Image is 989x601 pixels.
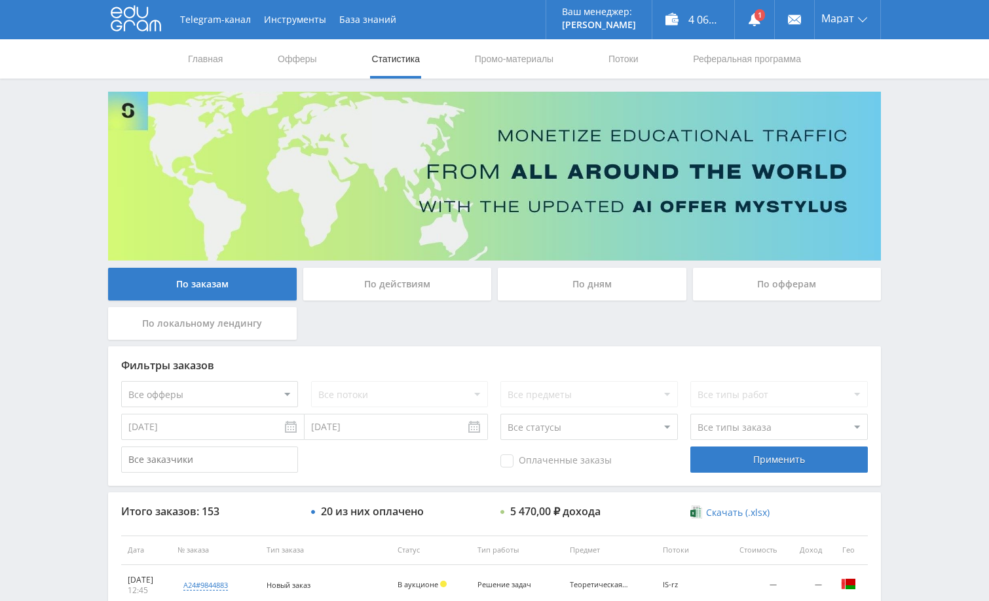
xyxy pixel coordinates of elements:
p: Ваш менеджер: [562,7,636,17]
span: В аукционе [398,579,438,589]
div: По действиям [303,268,492,300]
th: № заказа [171,536,260,565]
th: Статус [391,536,471,565]
th: Тип заказа [260,536,391,565]
input: Все заказчики [121,446,298,473]
div: По заказам [108,268,297,300]
span: Новый заказ [267,580,310,590]
div: Фильтры заказов [121,359,868,371]
a: Скачать (.xlsx) [690,506,769,519]
a: Офферы [276,39,318,79]
div: Теоретическая механика [570,581,629,589]
div: Применить [690,446,867,473]
th: Гео [829,536,868,565]
th: Стоимость [718,536,783,565]
p: [PERSON_NAME] [562,20,636,30]
span: Оплаченные заказы [500,454,612,467]
div: Итого заказов: 153 [121,505,298,517]
div: [DATE] [128,575,164,585]
a: Потоки [607,39,640,79]
div: Решение задач [477,581,536,589]
a: Статистика [370,39,421,79]
th: Предмет [563,536,656,565]
a: Промо-материалы [474,39,555,79]
a: Главная [187,39,224,79]
a: Реферальная программа [692,39,802,79]
img: blr.png [840,576,856,592]
div: a24#9844883 [183,580,228,591]
img: Banner [108,92,881,261]
img: xlsx [690,505,701,519]
div: IS-rz [663,581,712,589]
div: По дням [498,268,686,300]
span: Марат [821,13,854,24]
span: Холд [440,581,447,587]
span: Скачать (.xlsx) [706,507,770,518]
th: Доход [783,536,829,565]
th: Дата [121,536,171,565]
div: По офферам [693,268,882,300]
div: 12:45 [128,585,164,596]
div: 5 470,00 ₽ дохода [510,505,601,517]
th: Тип работы [471,536,563,565]
th: Потоки [656,536,718,565]
div: 20 из них оплачено [321,505,424,517]
div: По локальному лендингу [108,307,297,340]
